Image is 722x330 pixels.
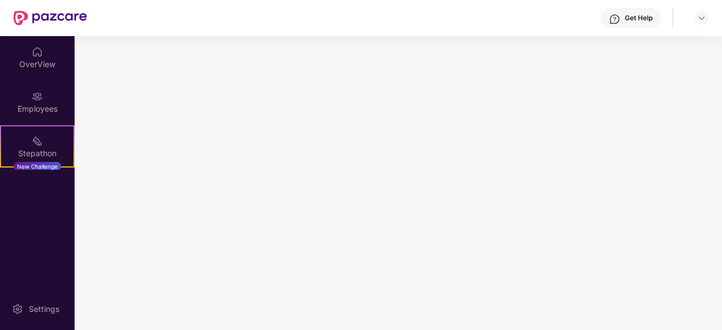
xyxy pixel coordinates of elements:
[32,135,43,147] img: svg+xml;base64,PHN2ZyB4bWxucz0iaHR0cDovL3d3dy53My5vcmcvMjAwMC9zdmciIHdpZHRoPSIyMSIgaGVpZ2h0PSIyMC...
[32,46,43,58] img: svg+xml;base64,PHN2ZyBpZD0iSG9tZSIgeG1sbnM9Imh0dHA6Ly93d3cudzMub3JnLzIwMDAvc3ZnIiB3aWR0aD0iMjAiIG...
[625,14,653,23] div: Get Help
[14,162,61,171] div: New Challenge
[25,303,63,315] div: Settings
[14,11,87,25] img: New Pazcare Logo
[609,14,620,25] img: svg+xml;base64,PHN2ZyBpZD0iSGVscC0zMngzMiIgeG1sbnM9Imh0dHA6Ly93d3cudzMub3JnLzIwMDAvc3ZnIiB3aWR0aD...
[1,148,73,159] div: Stepathon
[697,14,706,23] img: svg+xml;base64,PHN2ZyBpZD0iRHJvcGRvd24tMzJ4MzIiIHhtbG5zPSJodHRwOi8vd3d3LnczLm9yZy8yMDAwL3N2ZyIgd2...
[32,91,43,102] img: svg+xml;base64,PHN2ZyBpZD0iRW1wbG95ZWVzIiB4bWxucz0iaHR0cDovL3d3dy53My5vcmcvMjAwMC9zdmciIHdpZHRoPS...
[12,303,23,315] img: svg+xml;base64,PHN2ZyBpZD0iU2V0dGluZy0yMHgyMCIgeG1sbnM9Imh0dHA6Ly93d3cudzMub3JnLzIwMDAvc3ZnIiB3aW...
